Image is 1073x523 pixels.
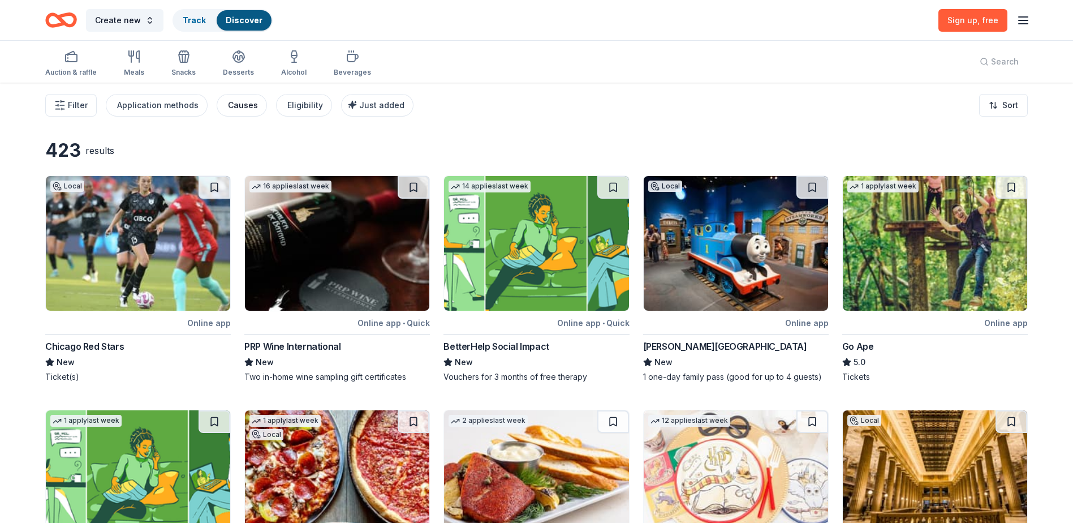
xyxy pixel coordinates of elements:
[984,316,1028,330] div: Online app
[842,175,1028,383] a: Image for Go Ape1 applylast weekOnline appGo Ape5.0Tickets
[444,176,628,311] img: Image for BetterHelp Social Impact
[45,340,124,353] div: Chicago Red Stars
[187,316,231,330] div: Online app
[1002,98,1018,112] span: Sort
[842,371,1028,383] div: Tickets
[244,175,430,383] a: Image for PRP Wine International16 applieslast weekOnline app•QuickPRP Wine InternationalNewTwo i...
[45,139,81,162] div: 423
[644,176,828,311] img: Image for Kohl Children's Museum
[68,98,88,112] span: Filter
[643,175,829,383] a: Image for Kohl Children's MuseumLocalOnline app[PERSON_NAME][GEOGRAPHIC_DATA]New1 one-day family ...
[50,415,122,427] div: 1 apply last week
[223,45,254,83] button: Desserts
[443,340,549,353] div: BetterHelp Social Impact
[245,176,429,311] img: Image for PRP Wine International
[86,9,163,32] button: Create new
[249,415,321,427] div: 1 apply last week
[854,355,865,369] span: 5.0
[124,68,144,77] div: Meals
[244,340,341,353] div: PRP Wine International
[643,371,829,383] div: 1 one-day family pass (good for up to 4 guests)
[847,181,919,192] div: 1 apply last week
[217,94,267,117] button: Causes
[249,181,331,192] div: 16 applies last week
[45,7,77,33] a: Home
[45,45,97,83] button: Auction & raffle
[648,181,682,192] div: Local
[228,98,258,112] div: Causes
[117,98,199,112] div: Application methods
[249,429,283,440] div: Local
[938,9,1007,32] a: Sign up, free
[173,9,273,32] button: TrackDiscover
[979,94,1028,117] button: Sort
[602,319,605,328] span: •
[648,415,730,427] div: 12 applies last week
[449,181,531,192] div: 14 applies last week
[847,415,881,426] div: Local
[85,144,114,157] div: results
[45,371,231,383] div: Ticket(s)
[643,340,807,353] div: [PERSON_NAME][GEOGRAPHIC_DATA]
[785,316,829,330] div: Online app
[654,355,673,369] span: New
[557,316,630,330] div: Online app Quick
[223,68,254,77] div: Desserts
[455,355,473,369] span: New
[443,175,629,383] a: Image for BetterHelp Social Impact14 applieslast weekOnline app•QuickBetterHelp Social ImpactNewV...
[842,340,874,353] div: Go Ape
[45,175,231,383] a: Image for Chicago Red StarsLocalOnline appChicago Red StarsNewTicket(s)
[171,45,196,83] button: Snacks
[334,68,371,77] div: Beverages
[341,94,413,117] button: Just added
[334,45,371,83] button: Beverages
[947,15,998,25] span: Sign up
[443,371,629,383] div: Vouchers for 3 months of free therapy
[403,319,405,328] span: •
[256,355,274,369] span: New
[46,176,230,311] img: Image for Chicago Red Stars
[287,98,323,112] div: Eligibility
[57,355,75,369] span: New
[449,415,528,427] div: 2 applies last week
[171,68,196,77] div: Snacks
[45,68,97,77] div: Auction & raffle
[226,15,262,25] a: Discover
[281,68,307,77] div: Alcohol
[359,100,404,110] span: Just added
[50,181,84,192] div: Local
[843,176,1027,311] img: Image for Go Ape
[281,45,307,83] button: Alcohol
[124,45,144,83] button: Meals
[45,94,97,117] button: Filter
[95,14,141,27] span: Create new
[357,316,430,330] div: Online app Quick
[276,94,332,117] button: Eligibility
[977,15,998,25] span: , free
[106,94,208,117] button: Application methods
[244,371,430,383] div: Two in-home wine sampling gift certificates
[183,15,205,25] a: Track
